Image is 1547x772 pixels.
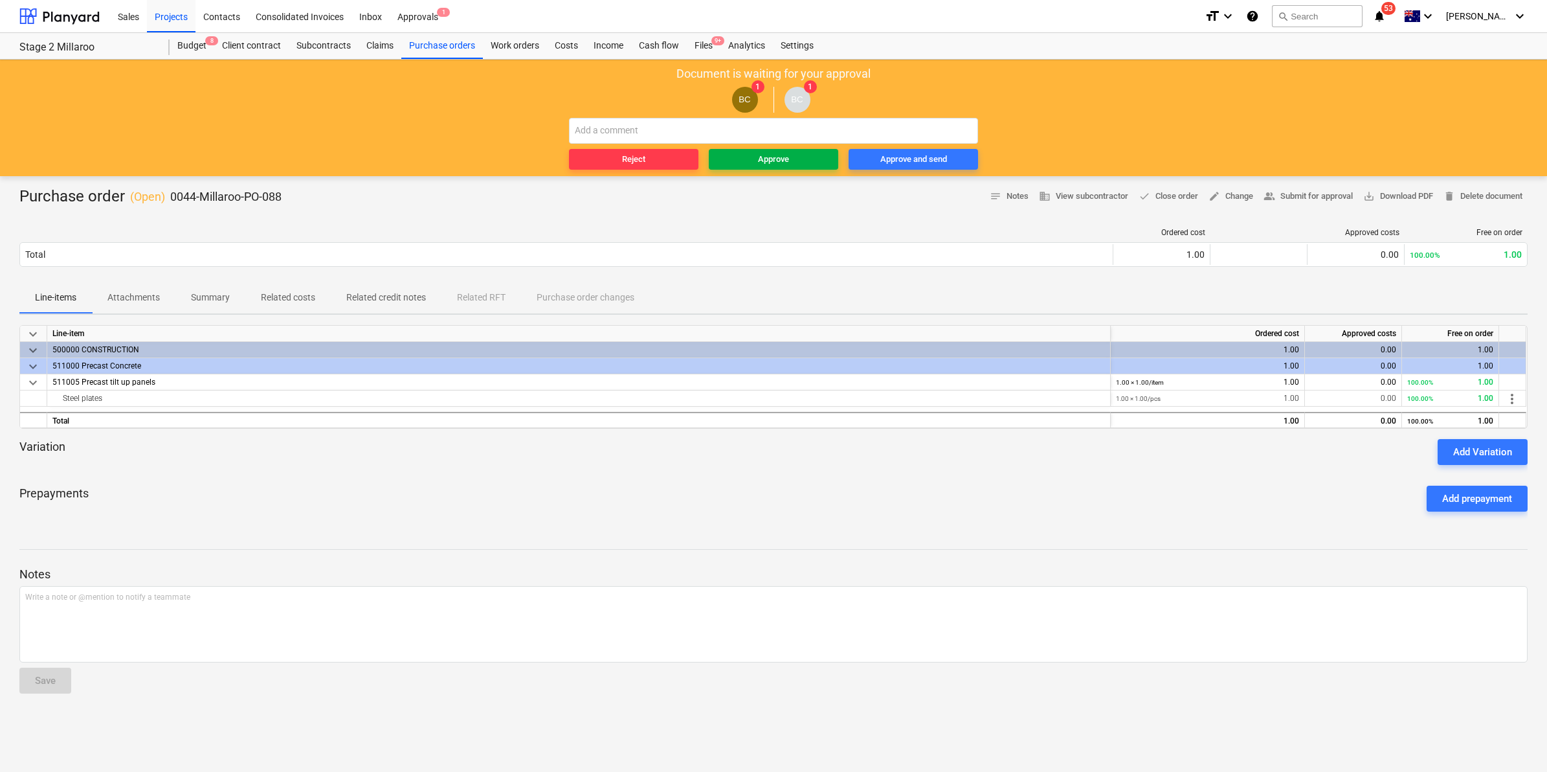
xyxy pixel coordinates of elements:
[676,66,871,82] p: Document is waiting for your approval
[547,33,586,59] div: Costs
[1313,249,1399,260] div: 0.00
[170,189,282,205] p: 0044-Millaroo-PO-088
[1410,228,1522,237] div: Free on order
[1407,374,1493,391] div: 1.00
[19,41,154,54] div: Stage 2 Millaroo
[261,291,315,304] p: Related costs
[1310,413,1396,429] div: 0.00
[1310,342,1396,358] div: 0.00
[1220,8,1236,24] i: keyboard_arrow_down
[1263,190,1275,202] span: people_alt
[52,342,1105,358] div: 500000 CONSTRUCTION
[1407,395,1433,402] small: 100.00%
[751,80,764,93] span: 1
[19,187,282,207] div: Purchase order
[711,36,724,45] span: 9+
[1373,8,1386,24] i: notifications
[1407,342,1493,358] div: 1.00
[720,33,773,59] a: Analytics
[631,33,687,59] a: Cash flow
[1039,189,1128,204] span: View subcontractor
[1363,189,1433,204] span: Download PDF
[214,33,289,59] a: Client contract
[1111,326,1305,342] div: Ordered cost
[1305,326,1402,342] div: Approved costs
[52,391,1105,406] div: Steel plates
[1310,391,1396,407] div: 0.00
[1443,189,1522,204] span: Delete document
[732,87,758,113] div: Billy Campbell
[773,33,821,59] a: Settings
[586,33,631,59] a: Income
[205,36,218,45] span: 8
[990,189,1029,204] span: Notes
[19,567,1528,582] p: Notes
[1133,187,1203,207] button: Close order
[804,80,817,93] span: 1
[1504,391,1520,407] span: more_vert
[437,8,450,17] span: 1
[52,378,155,387] span: 511005 Precast tilt up panels
[1407,391,1493,407] div: 1.00
[1116,395,1161,402] small: 1.00 × 1.00 / pcs
[1116,379,1164,386] small: 1.00 × 1.00 / item
[1205,8,1220,24] i: format_size
[1116,342,1299,358] div: 1.00
[47,412,1111,428] div: Total
[47,326,1111,342] div: Line-item
[849,149,978,170] button: Approve and send
[985,187,1034,207] button: Notes
[622,152,645,167] div: Reject
[1381,2,1396,15] span: 53
[1443,190,1455,202] span: delete
[1116,358,1299,374] div: 1.00
[1407,379,1433,386] small: 100.00%
[346,291,426,304] p: Related credit notes
[1402,326,1499,342] div: Free on order
[289,33,359,59] a: Subcontracts
[52,358,1105,374] div: 511000 Precast Concrete
[1442,490,1512,507] div: Add prepayment
[569,118,978,144] input: Add a comment
[1427,486,1528,512] button: Add prepayment
[709,149,838,170] button: Approve
[1116,413,1299,429] div: 1.00
[1139,190,1150,202] span: done
[758,152,789,167] div: Approve
[130,189,165,205] p: ( Open )
[1438,439,1528,465] button: Add Variation
[1313,228,1399,237] div: Approved costs
[1410,249,1522,260] div: 1.00
[1139,189,1198,204] span: Close order
[170,33,214,59] a: Budget8
[1039,190,1051,202] span: business
[1272,5,1363,27] button: Search
[107,291,160,304] p: Attachments
[1258,187,1358,207] button: Submit for approval
[739,95,751,104] span: BC
[170,33,214,59] div: Budget
[1407,413,1493,429] div: 1.00
[25,375,41,391] span: keyboard_arrow_down
[990,190,1001,202] span: notes
[1203,187,1258,207] button: Change
[880,152,947,167] div: Approve and send
[25,249,45,260] div: Total
[401,33,483,59] a: Purchase orders
[19,439,65,465] p: Variation
[569,149,698,170] button: Reject
[791,95,803,104] span: BC
[1446,11,1511,21] span: [PERSON_NAME]
[1119,228,1205,237] div: Ordered cost
[1512,8,1528,24] i: keyboard_arrow_down
[1407,418,1433,425] small: 100.00%
[1278,11,1288,21] span: search
[1208,189,1253,204] span: Change
[483,33,547,59] a: Work orders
